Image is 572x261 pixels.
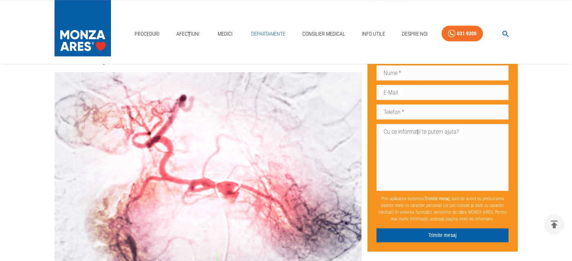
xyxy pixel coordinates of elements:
a: Info Utile [359,26,388,42]
button: delete [544,214,564,235]
button: Trimite mesaj [376,228,509,242]
p: Prin apăsarea butonului , sunt de acord cu prelucrarea datelor mele cu caracter personal (ce pot ... [376,192,509,225]
a: Departamente [248,26,288,42]
a: Despre Noi [399,26,431,42]
a: Consilier Medical [299,26,348,42]
b: Trimite mesaj [425,196,450,201]
a: Medici [213,26,237,42]
a: Proceduri [132,26,162,42]
a: Afecțiuni [173,26,203,42]
div: 031 9300 [457,29,476,38]
a: 031 9300 [442,26,483,42]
